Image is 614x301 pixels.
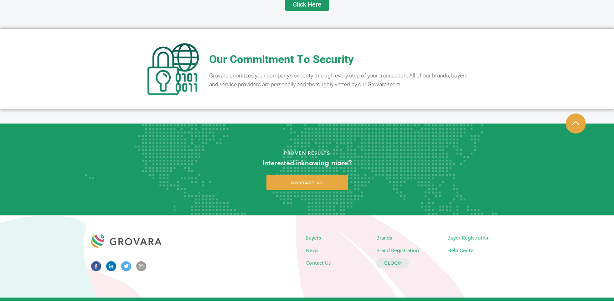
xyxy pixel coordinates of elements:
[376,258,409,268] a: LOGIN
[266,175,348,191] a: contact us
[306,260,331,267] a: Contact Us
[376,235,392,241] a: Brands
[447,247,475,254] a: Help Center
[306,247,318,254] a: News
[306,235,321,241] a: Buyers
[376,247,419,254] a: Brand Registration
[447,235,490,241] a: Buyer Registration
[209,72,468,87] span: Grovara prioritizes your company’s security through every step of your transaction. All of our br...
[263,158,301,168] span: Interested in
[209,53,354,66] span: Our Commitment To Security
[291,180,323,186] span: contact us
[293,1,321,8] span: Click Here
